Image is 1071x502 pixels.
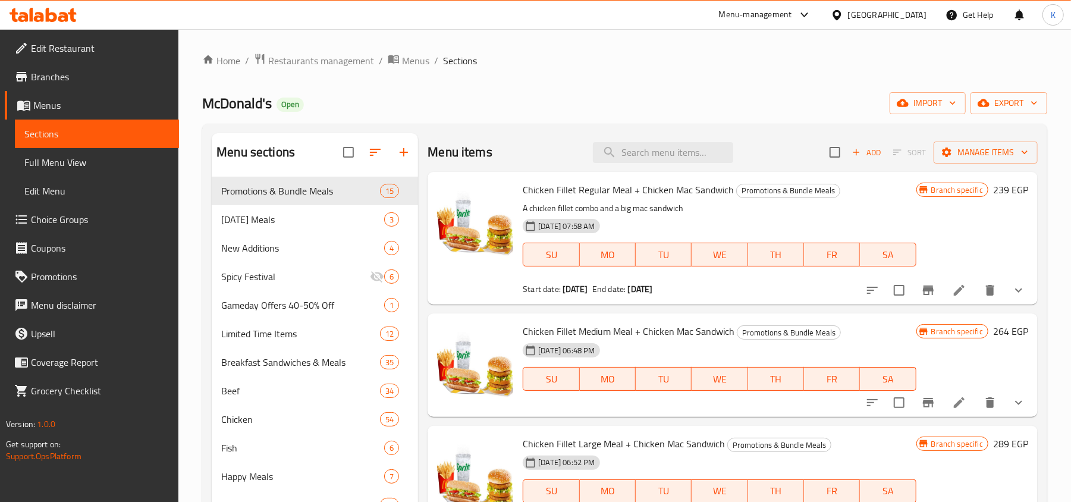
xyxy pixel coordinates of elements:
span: Edit Restaurant [31,41,169,55]
svg: Show Choices [1012,283,1026,297]
span: MO [585,482,631,500]
h2: Menu sections [216,143,295,161]
a: Support.OpsPlatform [6,448,81,464]
a: Edit menu item [952,396,966,410]
span: Menus [33,98,169,112]
span: New Additions [221,241,384,255]
span: 54 [381,414,398,425]
div: Promotions & Bundle Meals [727,438,831,452]
span: SA [865,371,911,388]
div: items [380,412,399,426]
div: New Additions4 [212,234,418,262]
a: Choice Groups [5,205,179,234]
span: McDonald's [202,90,272,117]
button: WE [692,243,747,266]
a: Sections [15,120,179,148]
button: Branch-specific-item [914,276,943,305]
button: show more [1004,388,1033,417]
span: Chicken Fillet Medium Meal + Chicken Mac Sandwich [523,322,734,340]
div: Limited Time Items [221,327,380,341]
span: SU [528,482,574,500]
span: Select to update [887,390,912,415]
span: 12 [381,328,398,340]
span: 34 [381,385,398,397]
div: items [384,241,399,255]
div: items [384,469,399,484]
a: Restaurants management [254,53,374,68]
span: Branch specific [926,184,988,196]
span: Chicken Fillet Regular Meal + Chicken Mac Sandwich [523,181,734,199]
span: Coverage Report [31,355,169,369]
span: Manage items [943,145,1028,160]
span: Chicken Fillet Large Meal + Chicken Mac Sandwich [523,435,725,453]
div: [DATE] Meals3 [212,205,418,234]
h6: 264 EGP [993,323,1028,340]
span: Add item [847,143,885,162]
a: Upsell [5,319,179,348]
span: TH [753,371,799,388]
span: Menus [402,54,429,68]
span: 15 [381,186,398,197]
span: Promotions [31,269,169,284]
div: items [380,327,399,341]
span: Upsell [31,327,169,341]
a: Grocery Checklist [5,376,179,405]
button: WE [692,367,747,391]
a: Full Menu View [15,148,179,177]
span: export [980,96,1038,111]
span: MO [585,371,631,388]
span: Branch specific [926,438,988,450]
div: Breakfast Sandwiches & Meals35 [212,348,418,376]
li: / [245,54,249,68]
span: 6 [385,443,398,454]
div: Open [277,98,304,112]
a: Promotions [5,262,179,291]
button: TH [748,367,804,391]
h6: 289 EGP [993,435,1028,452]
a: Edit menu item [952,283,966,297]
button: FR [804,243,860,266]
span: Promotions & Bundle Meals [221,184,380,198]
span: Restaurants management [268,54,374,68]
span: Start date: [523,281,561,297]
span: WE [696,482,743,500]
span: Sections [443,54,477,68]
nav: breadcrumb [202,53,1047,68]
span: Breakfast Sandwiches & Meals [221,355,380,369]
div: Promotions & Bundle Meals15 [212,177,418,205]
div: Promotions & Bundle Meals [736,184,840,198]
span: Branches [31,70,169,84]
span: TH [753,482,799,500]
button: TU [636,367,692,391]
button: sort-choices [858,276,887,305]
div: items [384,212,399,227]
span: 3 [385,214,398,225]
span: [DATE] 06:48 PM [533,345,599,356]
span: 4 [385,243,398,254]
button: SA [860,243,916,266]
span: K [1051,8,1056,21]
span: Select section first [885,143,934,162]
button: TH [748,243,804,266]
a: Edit Restaurant [5,34,179,62]
img: Chicken Fillet Medium Meal + Chicken Mac Sandwich [437,323,513,399]
button: Manage items [934,142,1038,164]
span: WE [696,371,743,388]
span: Menu disclaimer [31,298,169,312]
span: SA [865,246,911,263]
button: SA [860,367,916,391]
span: Happy Meals [221,469,384,484]
span: Choice Groups [31,212,169,227]
button: SU [523,243,579,266]
span: [DATE] 06:52 PM [533,457,599,468]
span: Fish [221,441,384,455]
button: Add [847,143,885,162]
b: [DATE] [563,281,588,297]
span: 1.0.0 [37,416,55,432]
span: Promotions & Bundle Meals [737,184,840,197]
div: Beef34 [212,376,418,405]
